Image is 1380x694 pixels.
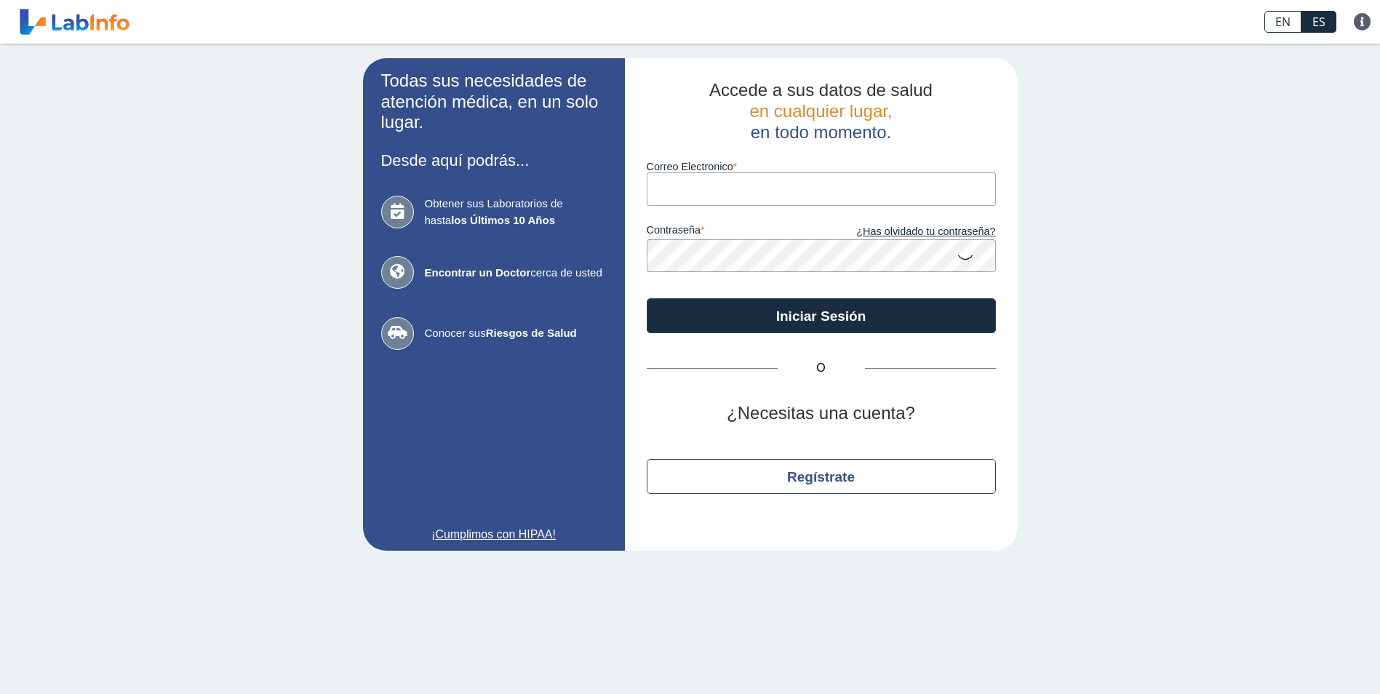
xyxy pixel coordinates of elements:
[751,122,891,142] span: en todo momento.
[381,71,607,133] h2: Todas sus necesidades de atención médica, en un solo lugar.
[425,265,607,282] span: cerca de usted
[647,224,821,240] label: contraseña
[381,526,607,543] a: ¡Cumplimos con HIPAA!
[1251,637,1364,678] iframe: Help widget launcher
[1264,11,1301,33] a: EN
[451,214,555,226] b: los Últimos 10 Años
[1301,11,1336,33] a: ES
[425,266,531,279] b: Encontrar un Doctor
[647,459,996,494] button: Regístrate
[486,327,577,339] b: Riesgos de Salud
[749,101,892,121] span: en cualquier lugar,
[381,151,607,169] h3: Desde aquí podrás...
[647,403,996,424] h2: ¿Necesitas una cuenta?
[647,161,996,172] label: Correo Electronico
[709,80,933,100] span: Accede a sus datos de salud
[778,359,865,377] span: O
[821,224,996,240] a: ¿Has olvidado tu contraseña?
[425,196,607,228] span: Obtener sus Laboratorios de hasta
[425,325,607,342] span: Conocer sus
[647,298,996,333] button: Iniciar Sesión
